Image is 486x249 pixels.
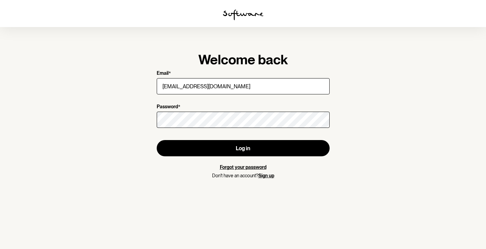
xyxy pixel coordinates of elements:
button: Log in [157,140,330,156]
a: Sign up [258,173,274,178]
a: Forgot your password [220,164,266,170]
img: software logo [223,9,263,20]
h1: Welcome back [157,51,330,68]
p: Password [157,104,178,110]
p: Email [157,70,169,77]
p: Don't have an account? [157,173,330,179]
